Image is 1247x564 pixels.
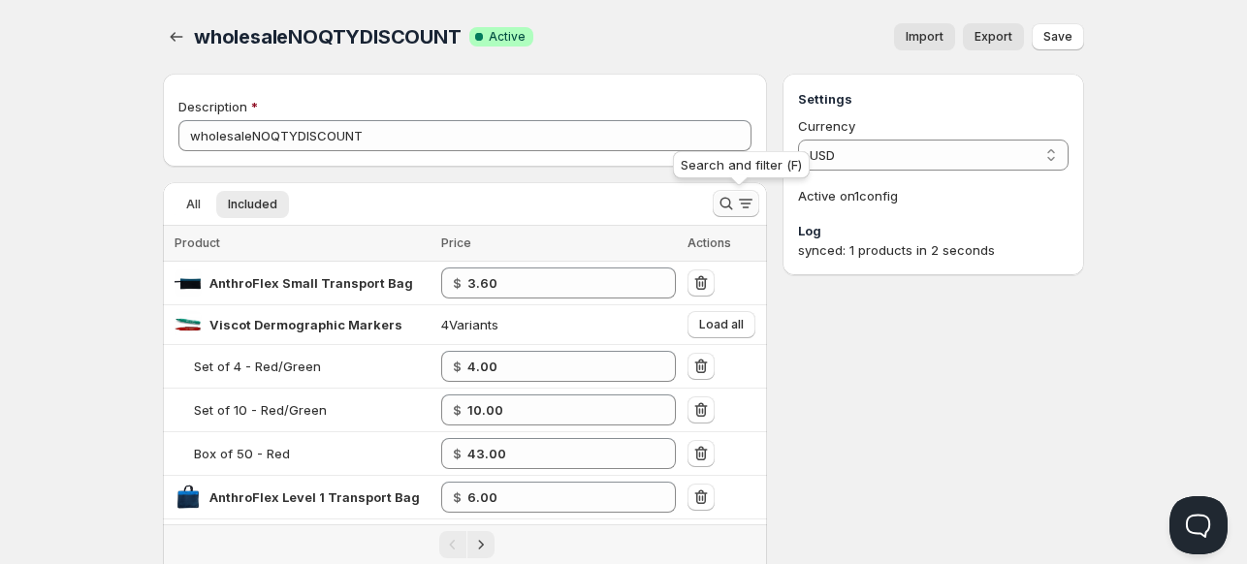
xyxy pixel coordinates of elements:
[975,29,1012,45] span: Export
[209,489,420,505] span: AnthroFlex Level 1 Transport Bag
[453,402,462,418] strong: $
[163,524,767,564] nav: Pagination
[435,305,682,345] td: 4 Variants
[228,197,277,212] span: Included
[453,489,462,505] strong: $
[906,29,943,45] span: Import
[467,438,647,469] input: 56.00
[175,235,220,250] span: Product
[209,273,413,293] div: AnthroFlex Small Transport Bag
[194,446,290,461] span: Box of 50 - Red
[453,275,462,291] strong: $
[186,197,201,212] span: All
[209,487,420,507] div: AnthroFlex Level 1 Transport Bag
[194,359,321,374] span: Set of 4 - Red/Green
[798,118,855,134] span: Currency
[194,25,462,48] span: wholesaleNOQTYDISCOUNT
[1043,29,1072,45] span: Save
[963,23,1024,50] a: Export
[209,317,402,332] span: Viscot Dermographic Markers
[713,190,759,217] button: Search and filter results
[194,357,321,376] div: Set of 4 - Red/Green
[1032,23,1084,50] button: Save
[178,99,247,114] span: Description
[453,446,462,461] strong: $
[194,444,290,463] div: Box of 50 - Red
[467,482,647,513] input: 8.50
[798,186,1069,205] p: Active on 1 config
[798,240,1069,260] div: synced: 1 products in 2 seconds
[209,315,402,334] div: Viscot Dermographic Markers
[467,267,647,298] input: 5.00
[798,89,1069,109] h3: Settings
[489,29,526,45] span: Active
[441,235,471,250] span: Price
[178,120,751,151] input: Private internal description
[798,221,1069,240] h3: Log
[1169,496,1228,554] iframe: Help Scout Beacon - Open
[894,23,955,50] button: Import
[467,394,647,425] input: 14.00
[209,275,413,291] span: AnthroFlex Small Transport Bag
[194,400,327,420] div: Set of 10 - Red/Green
[453,359,462,374] strong: $
[194,402,327,418] span: Set of 10 - Red/Green
[687,235,731,250] span: Actions
[467,351,647,382] input: 6.00
[467,531,495,558] button: Next
[687,311,755,338] button: Load all
[699,317,744,332] span: Load all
